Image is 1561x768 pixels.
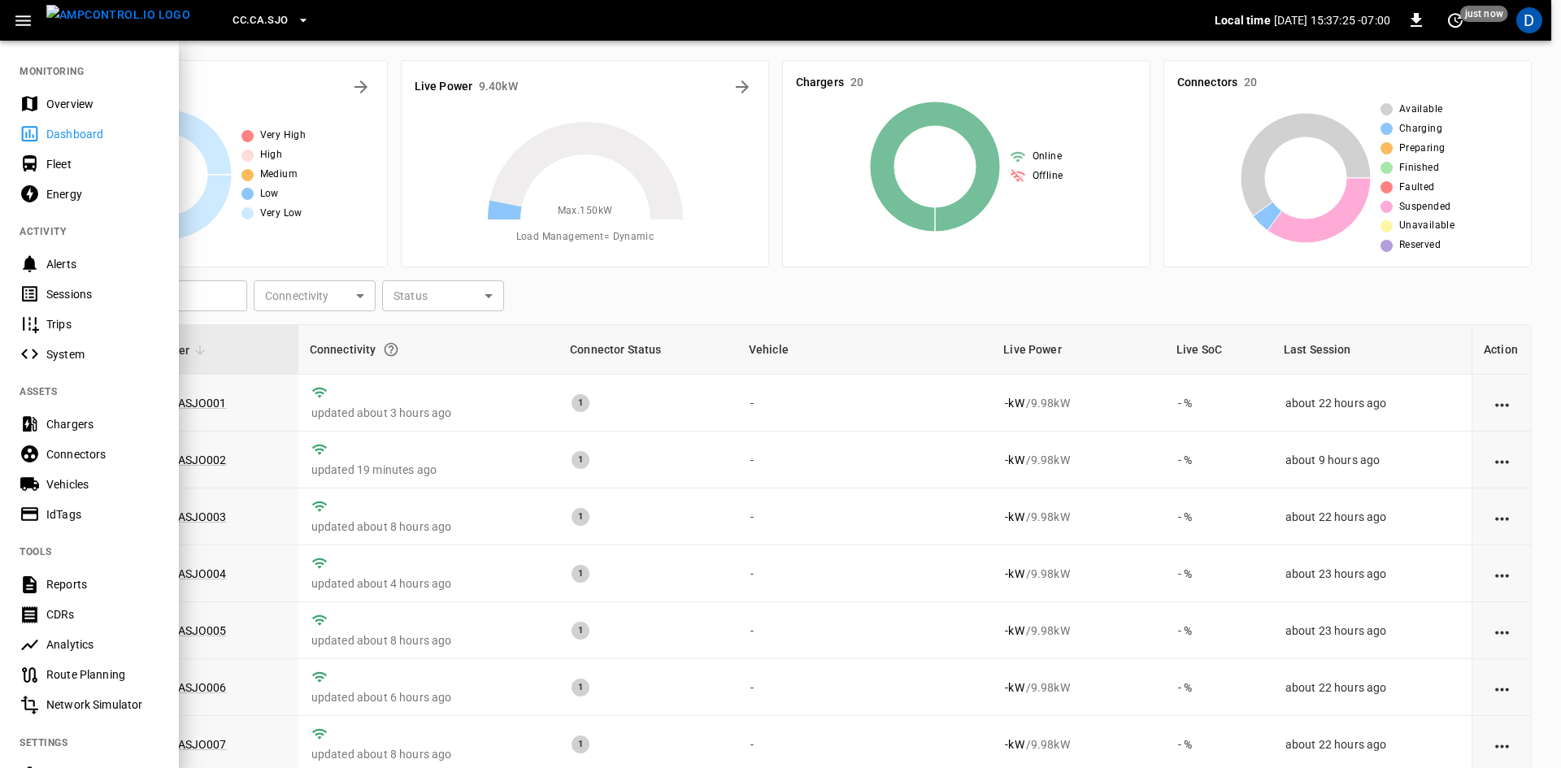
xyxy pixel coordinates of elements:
[1442,7,1468,33] button: set refresh interval
[46,5,190,25] img: ampcontrol.io logo
[46,476,159,492] div: Vehicles
[46,316,159,332] div: Trips
[46,346,159,362] div: System
[1215,12,1271,28] p: Local time
[46,96,159,112] div: Overview
[46,506,159,523] div: IdTags
[46,286,159,302] div: Sessions
[46,156,159,172] div: Fleet
[46,126,159,142] div: Dashboard
[46,606,159,623] div: CDRs
[1460,6,1508,22] span: just now
[46,576,159,592] div: Reports
[46,416,159,432] div: Chargers
[46,256,159,272] div: Alerts
[46,186,159,202] div: Energy
[1274,12,1390,28] p: [DATE] 15:37:25 -07:00
[1516,7,1542,33] div: profile-icon
[46,446,159,462] div: Connectors
[46,636,159,653] div: Analytics
[46,666,159,683] div: Route Planning
[233,11,288,30] span: CC.CA.SJO
[46,696,159,713] div: Network Simulator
